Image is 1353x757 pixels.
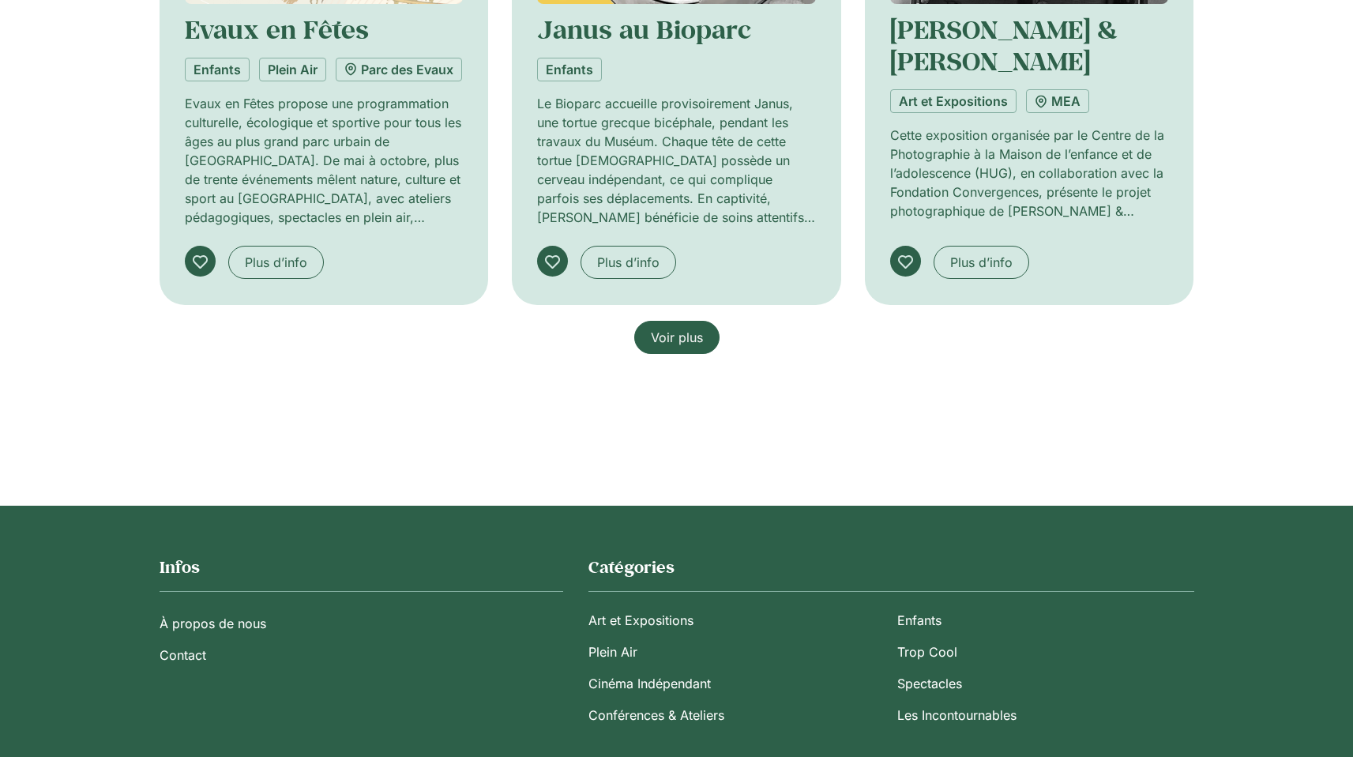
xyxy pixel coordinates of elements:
[651,328,703,347] span: Voir plus
[950,253,1013,272] span: Plus d’info
[934,246,1029,279] a: Plus d’info
[160,608,563,671] nav: Menu
[588,668,885,699] a: Cinéma Indépendant
[185,58,250,81] a: Enfants
[160,608,563,639] a: À propos de nous
[897,668,1193,699] a: Spectacles
[185,13,369,46] a: Evaux en Fêtes
[897,604,1193,636] a: Enfants
[259,58,326,81] a: Plein Air
[537,94,816,227] p: Le Bioparc accueille provisoirement Janus, une tortue grecque bicéphale, pendant les travaux du M...
[245,253,307,272] span: Plus d’info
[336,58,462,81] a: Parc des Evaux
[581,246,676,279] a: Plus d’info
[897,636,1193,668] a: Trop Cool
[1026,89,1089,113] a: MEA
[537,13,751,46] a: Janus au Bioparc
[634,321,720,354] a: Voir plus
[890,126,1169,220] p: Cette exposition organisée par le Centre de la Photographie à la Maison de l’enfance et de l’adol...
[537,58,602,81] a: Enfants
[588,636,885,668] a: Plein Air
[588,556,1194,578] h2: Catégories
[588,604,1194,731] nav: Menu
[588,604,885,636] a: Art et Expositions
[897,699,1193,731] a: Les Incontournables
[588,699,885,731] a: Conférences & Ateliers
[228,246,324,279] a: Plus d’info
[160,639,563,671] a: Contact
[160,556,563,578] h2: Infos
[185,94,464,227] p: Evaux en Fêtes propose une programmation culturelle, écologique et sportive pour tous les âges au...
[890,13,1118,77] a: [PERSON_NAME] & [PERSON_NAME]
[890,89,1017,113] a: Art et Expositions
[597,253,660,272] span: Plus d’info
